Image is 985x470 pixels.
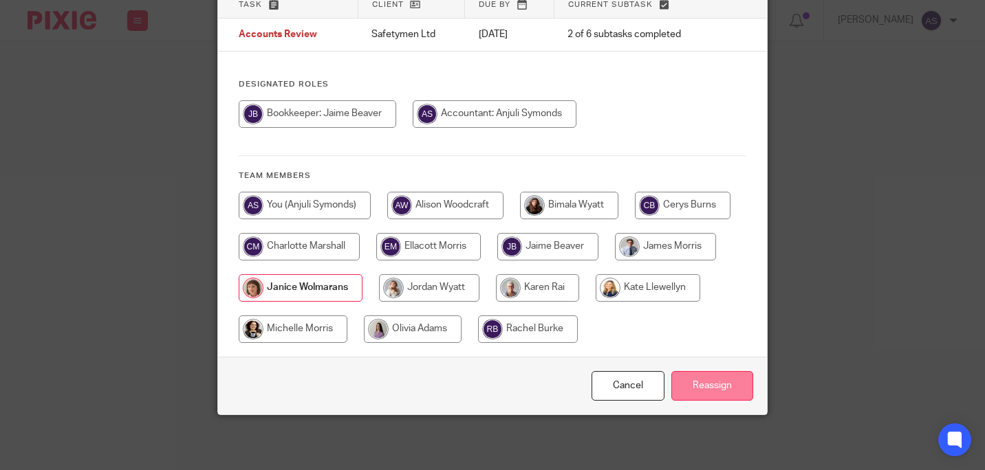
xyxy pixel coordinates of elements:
a: Close this dialog window [592,371,664,401]
span: Current subtask [568,1,653,8]
span: Client [372,1,404,8]
span: Due by [479,1,510,8]
p: [DATE] [479,27,541,41]
p: Safetymen Ltd [371,27,451,41]
span: Accounts Review [239,30,317,40]
h4: Team members [239,170,746,181]
input: Reassign [671,371,753,401]
h4: Designated Roles [239,79,746,90]
span: Task [239,1,262,8]
td: 2 of 6 subtasks completed [554,19,719,52]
